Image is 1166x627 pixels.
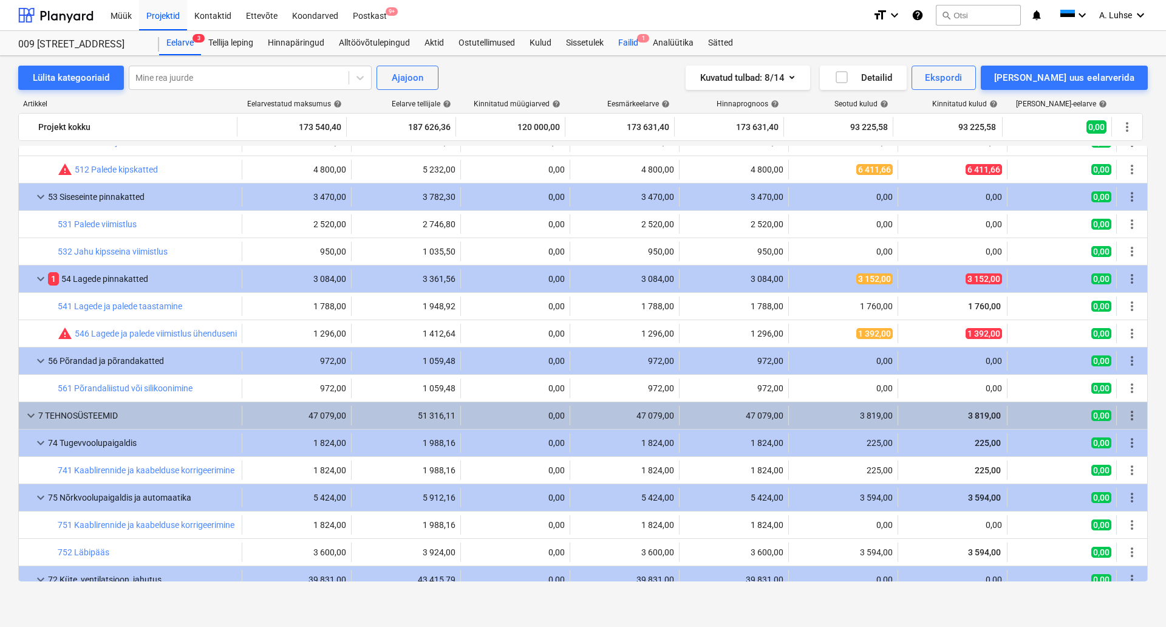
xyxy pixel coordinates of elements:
span: 0,00 [1091,273,1111,284]
div: 4 800,00 [247,165,346,174]
div: 0,00 [794,247,893,256]
div: Ekspordi [925,70,962,86]
div: 47 079,00 [247,411,346,420]
div: 0,00 [466,192,565,202]
div: 0,00 [903,383,1002,393]
span: keyboard_arrow_down [33,190,48,204]
a: 561 Põrandaliistud või silikoonimine [58,383,193,393]
div: 0,00 [466,165,565,174]
div: 972,00 [247,356,346,366]
span: 0,00 [1091,492,1111,503]
span: 0,00 [1091,164,1111,175]
div: 2 520,00 [684,219,783,229]
span: 0,00 [1091,574,1111,585]
span: 10 000,00 [525,137,565,147]
a: Sissetulek [559,31,611,55]
a: Tellija leping [201,31,261,55]
a: Alltöövõtulepingud [332,31,417,55]
div: 950,00 [575,247,674,256]
span: 0,00 [1091,191,1111,202]
i: format_size [873,8,887,22]
div: 3 084,00 [247,274,346,284]
span: 0,00 [1091,137,1111,148]
span: Rohkem tegevusi [1125,408,1139,423]
div: 0,00 [903,247,1002,256]
div: 53 Siseseinte pinnakatted [48,187,237,207]
div: 5 424,00 [247,493,346,502]
div: 225,00 [794,465,893,475]
span: 3 [193,34,205,43]
span: 93 225,58 [957,121,997,133]
span: Rohkem tegevusi [1120,120,1134,134]
span: help [1096,100,1107,108]
span: Seotud kulud ületavad prognoosi [58,326,72,341]
span: help [768,100,779,108]
div: 187 626,36 [352,117,451,137]
span: Rohkem tegevusi [1125,162,1139,177]
div: [PERSON_NAME]-eelarve [1016,100,1107,108]
span: 0,00 [1091,219,1111,230]
div: 1 988,16 [356,465,455,475]
span: Rohkem tegevusi [1125,190,1139,204]
div: 2 746,80 [356,219,455,229]
div: 1 988,16 [356,438,455,448]
div: Detailid [834,70,892,86]
a: 531 Palede viimistlus [58,219,137,229]
div: 56 Põrandad ja põrandakatted [48,351,237,371]
span: help [440,100,451,108]
div: 93 225,58 [789,117,888,137]
span: 3 594,00 [967,493,1002,502]
div: 0,00 [466,520,565,530]
a: 532 Jahu kipsseina viimistlus [58,247,168,256]
span: help [659,100,670,108]
div: 3 600,00 [684,547,783,557]
div: 972,00 [684,356,783,366]
div: Kinnitatud müügiarved [474,100,561,108]
button: [PERSON_NAME] uus eelarverida [981,66,1148,90]
div: 0,00 [903,520,1002,530]
span: Rohkem tegevusi [1125,272,1139,286]
a: Aktid [417,31,451,55]
div: 1 824,00 [247,465,346,475]
div: 1 412,64 [356,329,455,338]
div: 0,00 [903,192,1002,202]
div: 120 000,00 [461,117,560,137]
span: 1 760,00 [967,301,1002,311]
i: Abikeskus [912,8,924,22]
span: help [550,100,561,108]
div: 43 415,79 [356,575,455,584]
div: 0,00 [466,219,565,229]
div: 1 296,00 [684,329,783,338]
div: 173 631,40 [570,117,669,137]
a: 741 Kaablirennide ja kaabelduse korrigeerimine [58,465,234,475]
div: 5 912,16 [356,493,455,502]
div: 7 TEHNOSÜSTEEMID [38,406,237,425]
span: Rohkem tegevusi [1125,354,1139,368]
a: 751 Kaablirennide ja kaabelduse korrigeerimine [58,520,234,530]
div: 173 540,40 [242,117,341,137]
div: 0,00 [903,219,1002,229]
div: 0,00 [466,274,565,284]
div: 3 782,30 [356,192,455,202]
i: keyboard_arrow_down [887,8,902,22]
span: Rohkem tegevusi [1125,326,1139,341]
a: Sätted [701,31,740,55]
div: 0,00 [466,383,565,393]
div: 0,00 [794,356,893,366]
div: 0,00 [466,301,565,311]
div: 1 824,00 [247,438,346,448]
span: 0,00 [1091,410,1111,421]
div: 3 594,00 [794,493,893,502]
div: 0,00 [903,575,1002,584]
a: 512 Palede kipskatted [75,165,158,174]
span: keyboard_arrow_down [33,572,48,587]
a: 752 Läbipääs [58,547,109,557]
div: 39 831,00 [247,575,346,584]
span: 0,00 [1091,355,1111,366]
div: 3 361,56 [356,274,455,284]
div: 1 824,00 [247,520,346,530]
div: 0,00 [466,329,565,338]
div: 0,00 [466,438,565,448]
